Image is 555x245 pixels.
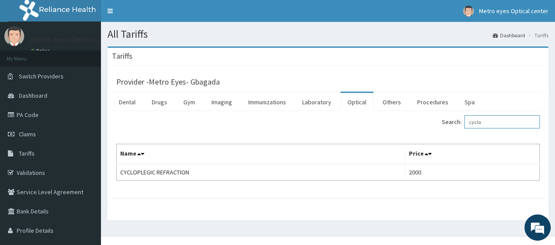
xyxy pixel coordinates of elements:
[376,93,408,111] a: Others
[526,32,548,39] li: Tariffs
[410,93,455,111] a: Procedures
[241,93,293,111] a: Immunizations
[19,149,35,157] span: Tariffs
[295,93,338,111] a: Laboratory
[463,6,474,17] img: User Image
[405,144,539,164] th: Price
[442,115,540,128] label: Search:
[116,78,220,86] h3: Provider - Metro Eyes- Gbagada
[51,69,121,158] span: We're online!
[4,26,24,46] img: User Image
[16,44,36,66] img: d_794563401_company_1708531726252_794563401
[493,32,525,39] a: Dashboard
[19,130,36,138] span: Claims
[19,92,47,99] span: Dashboard
[31,48,52,54] a: Online
[4,157,167,188] textarea: Type your message and hit 'Enter'
[31,36,121,43] p: Metro eyes Optical center
[464,115,540,128] input: Search:
[107,28,548,40] h1: All Tariffs
[19,72,64,80] span: Switch Providers
[340,93,373,111] a: Optical
[204,93,239,111] a: Imaging
[176,93,202,111] a: Gym
[112,93,143,111] a: Dental
[112,52,132,60] h3: Tariffs
[405,164,539,181] td: 2000
[46,49,147,60] div: Chat with us now
[458,93,482,111] a: Spa
[117,144,405,164] th: Name
[145,93,174,111] a: Drugs
[144,4,165,25] div: Minimize live chat window
[117,164,405,181] td: CYCLOPLEGIC REFRACTION
[479,7,548,15] span: Metro eyes Optical center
